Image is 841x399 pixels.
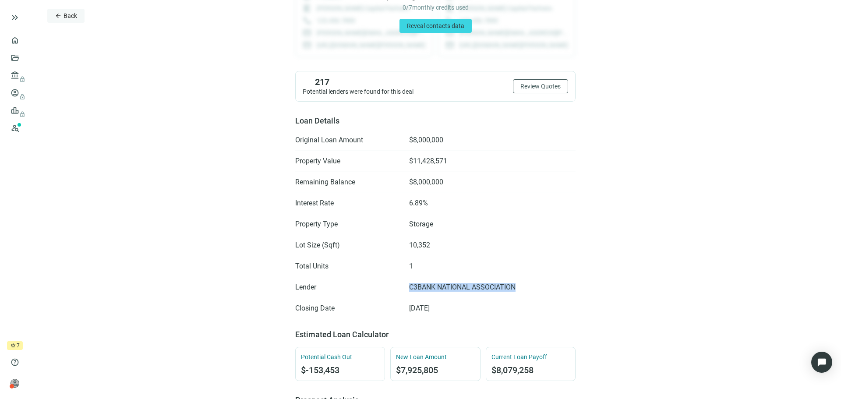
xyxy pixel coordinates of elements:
span: Potential Cash Out [301,353,379,361]
span: Current Loan Payoff [491,353,570,361]
button: keyboard_double_arrow_right [10,12,20,23]
span: $11,428,571 [409,157,447,166]
span: Lender [295,283,400,292]
span: Property Type [295,220,400,229]
button: Review Quotes [513,79,568,93]
button: Reveal contacts data [399,19,472,33]
span: help [11,358,19,367]
span: Interest Rate [295,199,400,208]
span: arrow_back [55,12,62,19]
span: C3BANK NATIONAL ASSOCIATION [409,283,516,292]
span: Lot Size (Sqft) [295,241,400,250]
span: New Loan Amount [396,353,474,361]
span: $8,000,000 [409,178,443,187]
span: Back [64,12,77,19]
span: Property Value [295,157,400,166]
span: Closing Date [295,304,400,313]
span: Estimated Loan Calculator [295,330,389,339]
span: Reveal contacts data [407,22,464,29]
div: Open Intercom Messenger [811,352,832,373]
span: 10,352 [409,241,430,250]
span: Remaining Balance [295,178,400,187]
span: $7,925,805 [396,365,474,375]
span: [DATE] [409,304,430,313]
span: 217 [315,77,329,87]
span: Loan Details [295,116,339,125]
span: person [11,379,19,388]
span: Total Units [295,262,400,271]
span: $-153,453 [301,365,379,375]
span: Review Quotes [520,83,561,90]
span: 1 [409,262,413,271]
span: crown [11,343,16,348]
span: $8,000,000 [409,136,443,145]
span: Storage [409,220,433,229]
span: 0 / 7 monthly credits used [403,3,469,12]
span: 7 [17,341,20,350]
button: arrow_backBack [47,9,85,23]
span: $8,079,258 [491,365,570,375]
span: 6.89% [409,199,428,208]
span: Potential lenders were found for this deal [303,88,413,95]
span: Original Loan Amount [295,136,400,145]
